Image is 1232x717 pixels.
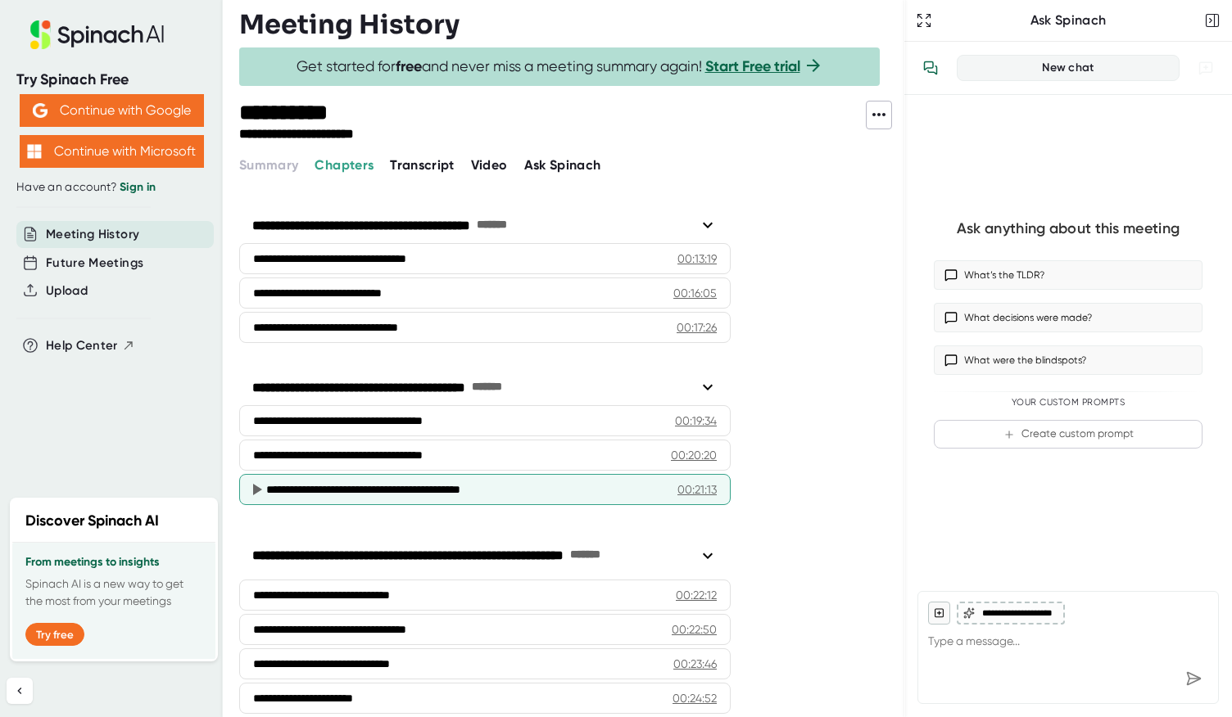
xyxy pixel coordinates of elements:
button: What were the blindspots? [934,345,1203,375]
button: What’s the TLDR? [934,260,1203,290]
span: Get started for and never miss a meeting summary again! [297,57,823,76]
div: 00:13:19 [677,250,717,267]
div: Your Custom Prompts [934,397,1203,408]
img: Aehbyd4JwY73AAAAAElFTkSuQmCC [33,103,48,118]
button: Video [471,156,508,175]
div: 00:17:26 [677,319,717,336]
div: Try Spinach Free [16,70,206,89]
button: Collapse sidebar [7,678,33,704]
button: Transcript [390,156,455,175]
h3: Meeting History [239,9,460,40]
div: 00:23:46 [673,656,717,672]
h3: From meetings to insights [25,556,202,569]
button: Continue with Google [20,94,204,127]
button: Expand to Ask Spinach page [913,9,935,32]
button: Chapters [315,156,374,175]
button: Continue with Microsoft [20,135,204,168]
a: Start Free trial [705,57,800,75]
button: Ask Spinach [524,156,601,175]
a: Sign in [120,180,156,194]
div: Ask Spinach [935,12,1201,29]
div: Have an account? [16,180,206,195]
div: 00:19:34 [675,413,717,429]
div: 00:22:12 [676,587,717,603]
button: Summary [239,156,298,175]
div: 00:16:05 [673,285,717,301]
span: Chapters [315,157,374,173]
div: 00:21:13 [677,481,717,498]
button: What decisions were made? [934,303,1203,332]
button: Meeting History [46,225,139,244]
div: Ask anything about this meeting [957,219,1180,238]
span: Help Center [46,336,118,355]
span: Video [471,157,508,173]
div: 00:24:52 [673,690,717,706]
div: New chat [967,61,1169,75]
span: Transcript [390,157,455,173]
div: 00:22:50 [672,621,717,638]
button: Try free [25,623,84,646]
button: Future Meetings [46,254,143,273]
button: Help Center [46,336,135,355]
span: Summary [239,157,298,173]
span: Ask Spinach [524,157,601,173]
b: free [396,57,422,75]
button: View conversation history [914,52,947,84]
div: 00:20:20 [671,447,717,463]
div: Send message [1179,664,1208,693]
button: Create custom prompt [934,420,1203,449]
p: Spinach AI is a new way to get the most from your meetings [25,575,202,610]
h2: Discover Spinach AI [25,510,159,532]
button: Close conversation sidebar [1201,9,1224,32]
button: Upload [46,282,88,300]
